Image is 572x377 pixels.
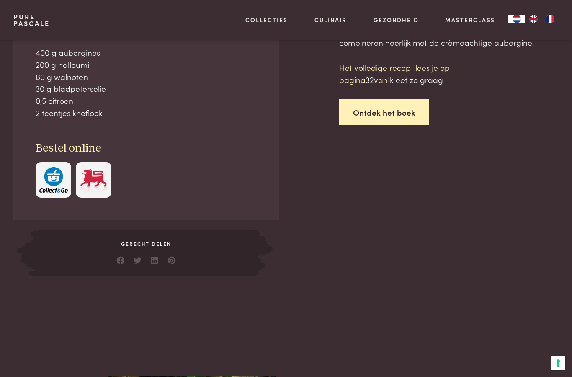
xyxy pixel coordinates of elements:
a: PurePascale [13,13,50,27]
img: c308188babc36a3a401bcb5cb7e020f4d5ab42f7cacd8327e500463a43eeb86c.svg [39,167,68,193]
div: 200 g halloumi [36,59,257,71]
div: 0,5 citroen [36,95,257,107]
div: 400 g aubergines [36,46,257,59]
aside: Language selected: Nederlands [508,15,559,23]
a: Masterclass [445,15,495,24]
button: Uw voorkeuren voor toestemming voor trackingtechnologieën [551,356,565,370]
span: Gerecht delen [39,240,253,248]
p: Het volledige recept lees je op pagina van [339,62,482,85]
a: EN [525,15,542,23]
a: FR [542,15,559,23]
div: 60 g walnoten [36,71,257,83]
span: 32 [366,74,374,85]
a: Ontdek het boek [339,99,429,126]
div: Language [508,15,525,23]
img: Delhaize [79,167,108,193]
a: NL [508,15,525,23]
div: 30 g bladpeterselie [36,83,257,95]
span: Ik eet zo graag [388,74,443,85]
a: Culinair [314,15,347,24]
div: 2 teentjes knoflook [36,107,257,119]
a: Collecties [245,15,288,24]
ul: Language list [525,15,559,23]
h3: Bestel online [36,141,257,156]
a: Gezondheid [374,15,419,24]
